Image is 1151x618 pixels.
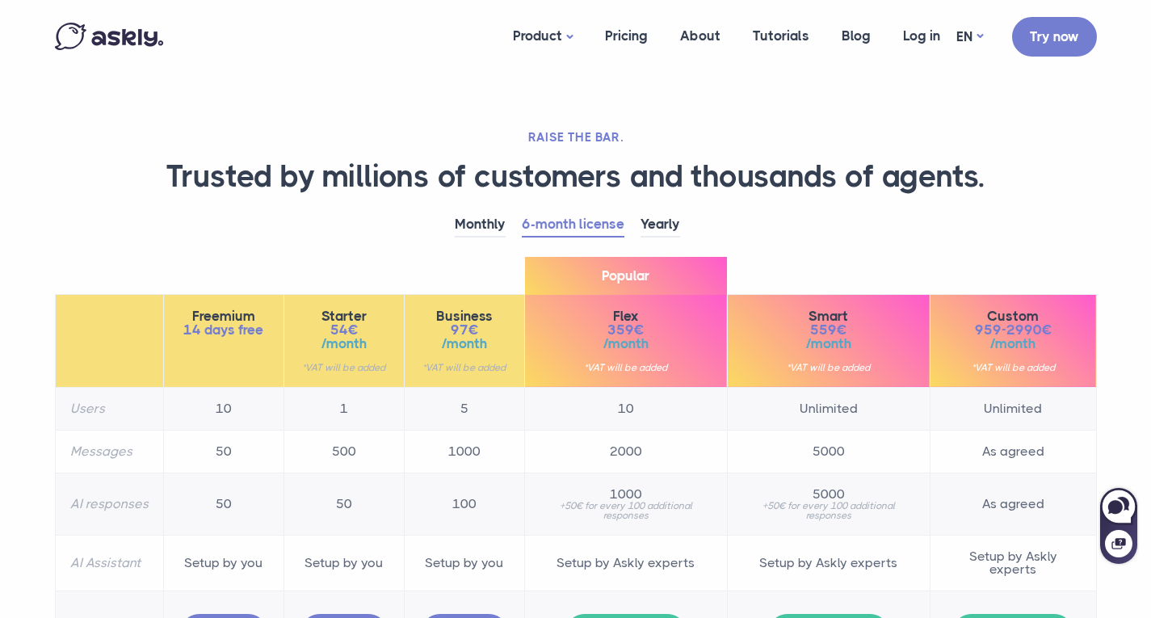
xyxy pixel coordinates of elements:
td: 5000 [727,430,930,473]
td: Setup by Askly experts [930,535,1096,591]
td: Unlimited [930,387,1096,430]
a: EN [956,25,983,48]
small: *VAT will be added [945,363,1082,372]
span: /month [945,337,1082,351]
span: Freemium [179,309,269,323]
td: 2000 [524,430,727,473]
span: Starter [299,309,389,323]
span: 54€ [299,323,389,337]
a: Product [497,5,589,69]
td: 100 [404,473,524,535]
a: Monthly [455,212,506,238]
th: Users [55,387,163,430]
span: Business [419,309,510,323]
small: *VAT will be added [299,363,389,372]
th: Messages [55,430,163,473]
td: 1000 [404,430,524,473]
span: /month [742,337,915,351]
small: *VAT will be added [419,363,510,372]
td: 50 [163,430,284,473]
span: 97€ [419,323,510,337]
a: Log in [887,5,956,67]
th: AI Assistant [55,535,163,591]
td: Unlimited [727,387,930,430]
h2: RAISE THE BAR. [55,129,1097,145]
td: Setup by you [404,535,524,591]
td: Setup by you [284,535,404,591]
small: +50€ for every 100 additional responses [742,501,915,520]
span: 959-2990€ [945,323,1082,337]
a: Try now [1012,17,1097,57]
span: Smart [742,309,915,323]
a: Pricing [589,5,664,67]
td: 500 [284,430,404,473]
td: Setup by you [163,535,284,591]
span: /month [299,337,389,351]
td: 1 [284,387,404,430]
a: Blog [825,5,887,67]
small: +50€ for every 100 additional responses [540,501,712,520]
span: As agreed [945,498,1082,511]
span: 559€ [742,323,915,337]
td: 10 [524,387,727,430]
a: 6-month license [522,212,624,238]
td: 10 [163,387,284,430]
td: 50 [284,473,404,535]
span: 359€ [540,323,712,337]
small: *VAT will be added [540,363,712,372]
span: Custom [945,309,1082,323]
iframe: Askly chat [1098,485,1139,565]
th: AI responses [55,473,163,535]
td: Setup by Askly experts [727,535,930,591]
span: 5000 [742,488,915,501]
span: Flex [540,309,712,323]
span: Popular [525,257,727,295]
td: 50 [163,473,284,535]
span: 1000 [540,488,712,501]
a: Tutorials [737,5,825,67]
span: /month [540,337,712,351]
td: 5 [404,387,524,430]
td: Setup by Askly experts [524,535,727,591]
span: /month [419,337,510,351]
span: 14 days free [179,323,269,337]
td: As agreed [930,430,1096,473]
small: *VAT will be added [742,363,915,372]
a: Yearly [641,212,680,238]
h1: Trusted by millions of customers and thousands of agents. [55,158,1097,196]
a: About [664,5,737,67]
img: Askly [55,23,163,50]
